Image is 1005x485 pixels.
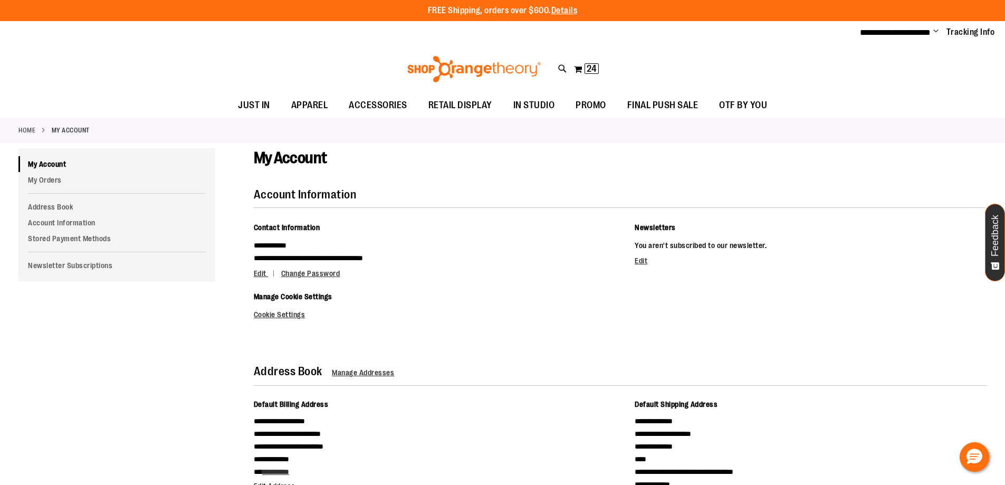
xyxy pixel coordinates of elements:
[635,256,647,265] a: Edit
[551,6,578,15] a: Details
[946,26,995,38] a: Tracking Info
[238,93,270,117] span: JUST IN
[18,215,215,231] a: Account Information
[428,5,578,17] p: FREE Shipping, orders over $600.
[565,93,617,118] a: PROMO
[349,93,407,117] span: ACCESSORIES
[933,27,939,37] button: Account menu
[52,126,90,135] strong: My Account
[18,258,215,273] a: Newsletter Subscriptions
[254,292,332,301] span: Manage Cookie Settings
[281,93,339,118] a: APPAREL
[254,223,320,232] span: Contact Information
[627,93,698,117] span: FINAL PUSH SALE
[719,93,767,117] span: OTF BY YOU
[254,365,322,378] strong: Address Book
[635,223,676,232] span: Newsletters
[254,400,329,408] span: Default Billing Address
[254,188,357,201] strong: Account Information
[428,93,492,117] span: RETAIL DISPLAY
[960,442,989,472] button: Hello, have a question? Let’s chat.
[291,93,328,117] span: APPAREL
[709,93,778,118] a: OTF BY YOU
[635,400,717,408] span: Default Shipping Address
[254,269,280,278] a: Edit
[587,63,597,74] span: 24
[227,93,281,118] a: JUST IN
[576,93,606,117] span: PROMO
[18,156,215,172] a: My Account
[254,269,266,278] span: Edit
[18,172,215,188] a: My Orders
[513,93,555,117] span: IN STUDIO
[332,368,394,377] a: Manage Addresses
[18,199,215,215] a: Address Book
[617,93,709,118] a: FINAL PUSH SALE
[418,93,503,118] a: RETAIL DISPLAY
[338,93,418,118] a: ACCESSORIES
[254,310,305,319] a: Cookie Settings
[635,239,987,252] p: You aren't subscribed to our newsletter.
[18,126,35,135] a: Home
[990,215,1000,256] span: Feedback
[18,231,215,246] a: Stored Payment Methods
[254,149,327,167] span: My Account
[406,56,542,82] img: Shop Orangetheory
[503,93,566,118] a: IN STUDIO
[985,204,1005,281] button: Feedback - Show survey
[281,269,340,278] a: Change Password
